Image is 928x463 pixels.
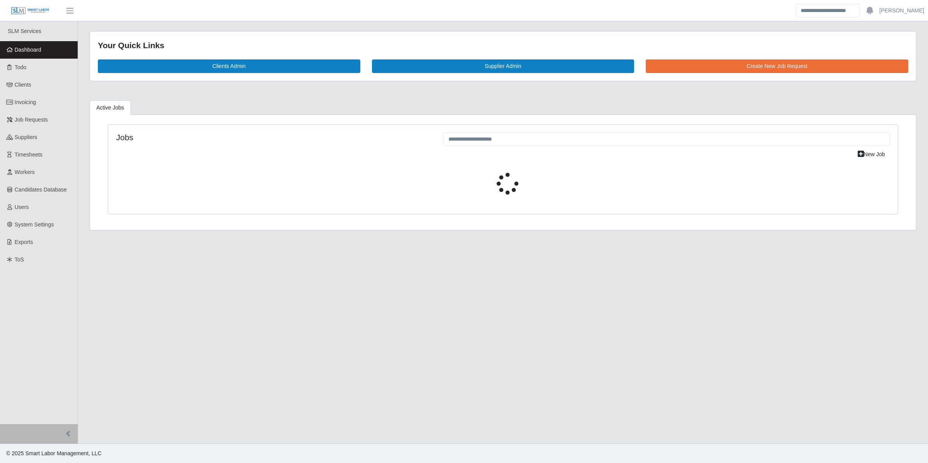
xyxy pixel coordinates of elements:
[116,132,432,142] h4: Jobs
[6,450,101,456] span: © 2025 Smart Labor Management, LLC
[15,151,43,158] span: Timesheets
[8,28,41,34] span: SLM Services
[646,59,908,73] a: Create New Job Request
[15,82,31,88] span: Clients
[11,7,50,15] img: SLM Logo
[98,59,360,73] a: Clients Admin
[15,64,26,70] span: Todo
[15,186,67,193] span: Candidates Database
[15,204,29,210] span: Users
[98,39,908,52] div: Your Quick Links
[15,47,42,53] span: Dashboard
[372,59,634,73] a: Supplier Admin
[15,117,48,123] span: Job Requests
[90,100,131,115] a: Active Jobs
[853,148,890,161] a: New Job
[796,4,860,17] input: Search
[15,134,37,140] span: Suppliers
[15,169,35,175] span: Workers
[15,256,24,263] span: ToS
[15,221,54,228] span: System Settings
[15,239,33,245] span: Exports
[879,7,924,15] a: [PERSON_NAME]
[15,99,36,105] span: Invoicing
